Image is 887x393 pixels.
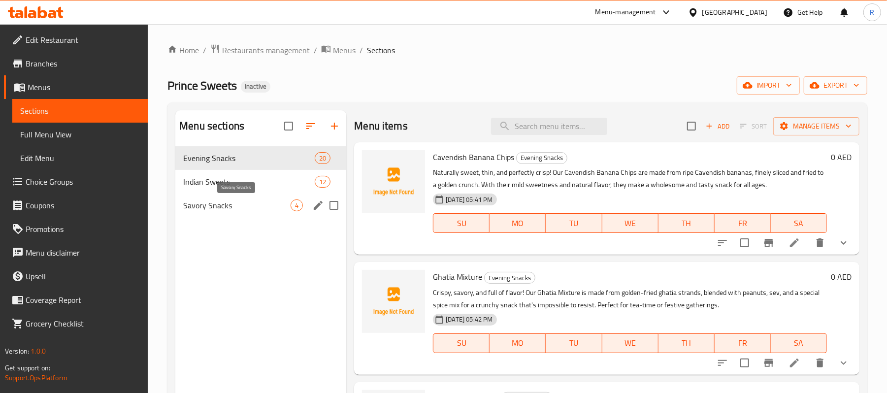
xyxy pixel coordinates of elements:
[433,166,827,191] p: Naturally sweet, thin, and perfectly crisp! Our Cavendish Banana Chips are made from ripe Cavendi...
[5,361,50,374] span: Get support on:
[367,44,395,56] span: Sections
[702,119,733,134] button: Add
[681,116,702,136] span: Select section
[321,44,356,57] a: Menus
[26,199,140,211] span: Coupons
[516,152,567,164] div: Evening Snacks
[546,333,602,353] button: TU
[546,213,602,233] button: TU
[804,76,867,95] button: export
[812,79,859,92] span: export
[433,269,482,284] span: Ghatia Mixture
[704,121,731,132] span: Add
[26,247,140,259] span: Menu disclaimer
[745,79,792,92] span: import
[838,237,850,249] svg: Show Choices
[838,357,850,369] svg: Show Choices
[831,150,852,164] h6: 0 AED
[4,264,148,288] a: Upsell
[175,142,346,221] nav: Menu sections
[26,294,140,306] span: Coverage Report
[773,117,859,135] button: Manage items
[26,223,140,235] span: Promotions
[4,288,148,312] a: Coverage Report
[203,44,206,56] li: /
[870,7,874,18] span: R
[28,81,140,93] span: Menus
[808,231,832,255] button: delete
[517,152,567,164] span: Evening Snacks
[241,81,270,93] div: Inactive
[4,52,148,75] a: Branches
[362,150,425,213] img: Cavendish Banana Chips
[832,231,855,255] button: show more
[775,216,823,230] span: SA
[4,170,148,194] a: Choice Groups
[26,176,140,188] span: Choice Groups
[775,336,823,350] span: SA
[442,195,496,204] span: [DATE] 05:41 PM
[550,216,598,230] span: TU
[737,76,800,95] button: import
[437,336,486,350] span: SU
[702,119,733,134] span: Add item
[606,336,655,350] span: WE
[26,318,140,329] span: Grocery Checklist
[734,353,755,373] span: Select to update
[832,351,855,375] button: show more
[702,7,767,18] div: [GEOGRAPHIC_DATA]
[315,152,330,164] div: items
[595,6,656,18] div: Menu-management
[175,170,346,194] div: Indian Sweets12
[831,270,852,284] h6: 0 AED
[733,119,773,134] span: Select section first
[311,198,326,213] button: edit
[362,270,425,333] img: Ghatia Mixture
[333,44,356,56] span: Menus
[4,28,148,52] a: Edit Restaurant
[4,241,148,264] a: Menu disclaimer
[771,333,827,353] button: SA
[314,44,317,56] li: /
[433,213,490,233] button: SU
[278,116,299,136] span: Select all sections
[658,213,715,233] button: TH
[175,146,346,170] div: Evening Snacks20
[4,75,148,99] a: Menus
[437,216,486,230] span: SU
[715,333,771,353] button: FR
[788,237,800,249] a: Edit menu item
[602,333,658,353] button: WE
[433,150,514,164] span: Cavendish Banana Chips
[179,119,244,133] h2: Menu sections
[4,217,148,241] a: Promotions
[433,287,827,311] p: Crispy, savory, and full of flavor! Our Ghatia Mixture is made from golden-fried ghatia strands, ...
[808,351,832,375] button: delete
[20,105,140,117] span: Sections
[20,152,140,164] span: Edit Menu
[291,201,302,210] span: 4
[602,213,658,233] button: WE
[781,120,852,132] span: Manage items
[433,333,490,353] button: SU
[606,216,655,230] span: WE
[315,154,330,163] span: 20
[788,357,800,369] a: Edit menu item
[490,333,546,353] button: MO
[354,119,408,133] h2: Menu items
[5,371,67,384] a: Support.OpsPlatform
[490,213,546,233] button: MO
[222,44,310,56] span: Restaurants management
[12,99,148,123] a: Sections
[662,216,711,230] span: TH
[719,216,767,230] span: FR
[167,44,867,57] nav: breadcrumb
[4,312,148,335] a: Grocery Checklist
[20,129,140,140] span: Full Menu View
[491,118,607,135] input: search
[4,194,148,217] a: Coupons
[493,336,542,350] span: MO
[360,44,363,56] li: /
[210,44,310,57] a: Restaurants management
[771,213,827,233] button: SA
